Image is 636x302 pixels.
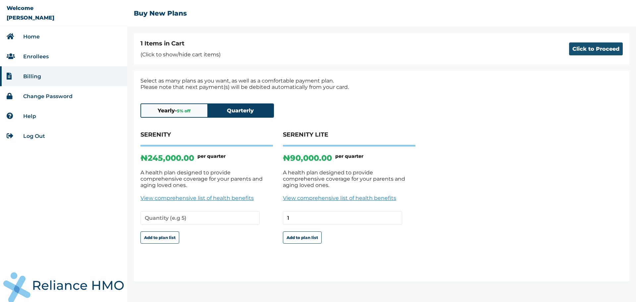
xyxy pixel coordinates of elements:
a: Change Password [23,93,73,99]
p: [PERSON_NAME] [7,15,54,21]
h4: 1 Items in Cart [140,40,221,47]
p: (Click to show/hide cart items) [140,51,221,58]
h6: per quarter [197,153,226,163]
button: Yearly-5% off [141,104,207,117]
a: Log Out [23,133,45,139]
a: View comprehensive list of health benefits [283,195,415,201]
p: ₦ 245,000.00 [140,153,194,163]
button: Add to plan list [283,231,322,244]
a: View comprehensive list of health benefits [140,195,273,201]
button: Quarterly [207,104,274,117]
h6: per quarter [335,153,363,163]
input: Quantity (e.g 5) [140,211,260,225]
input: Quantity (e.g 5) [283,211,402,225]
h2: Buy New Plans [134,9,187,17]
p: Welcome [7,5,33,11]
button: Add to plan list [140,231,179,244]
h4: SERENITY [140,131,273,147]
button: Click to Proceed [569,42,623,55]
span: 5 % off [177,108,190,113]
p: A health plan designed to provide comprehensive coverage for your parents and aging loved ones. [283,169,415,188]
p: Select as many plans as you want, as well as a comfortable payment plan. Please note that next pa... [140,78,623,90]
a: Billing [23,73,41,80]
p: A health plan designed to provide comprehensive coverage for your parents and aging loved ones. [140,169,273,188]
a: Home [23,33,40,40]
h4: SERENITY LITE [283,131,415,147]
a: Help [23,113,36,119]
p: ₦ 90,000.00 [283,153,332,163]
a: Enrollees [23,53,49,60]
